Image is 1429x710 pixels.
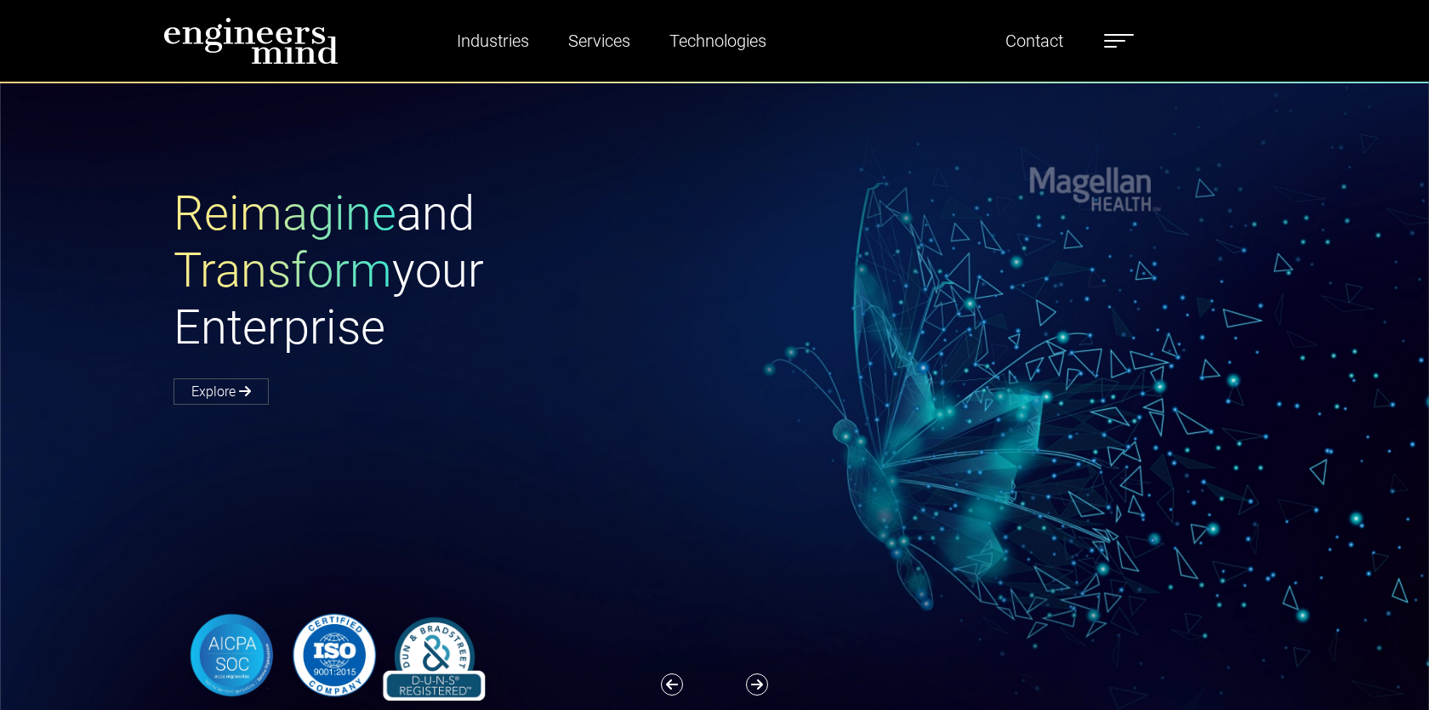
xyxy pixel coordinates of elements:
a: Explore [174,378,269,405]
span: Reimagine [174,185,396,241]
span: Transform [174,242,392,298]
img: logo [163,17,339,65]
img: banner-logo [174,610,493,701]
h1: and your Enterprise [174,185,714,357]
a: Contact [999,21,1070,60]
a: Technologies [663,21,773,60]
a: Services [561,21,637,60]
a: Industries [450,21,536,60]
